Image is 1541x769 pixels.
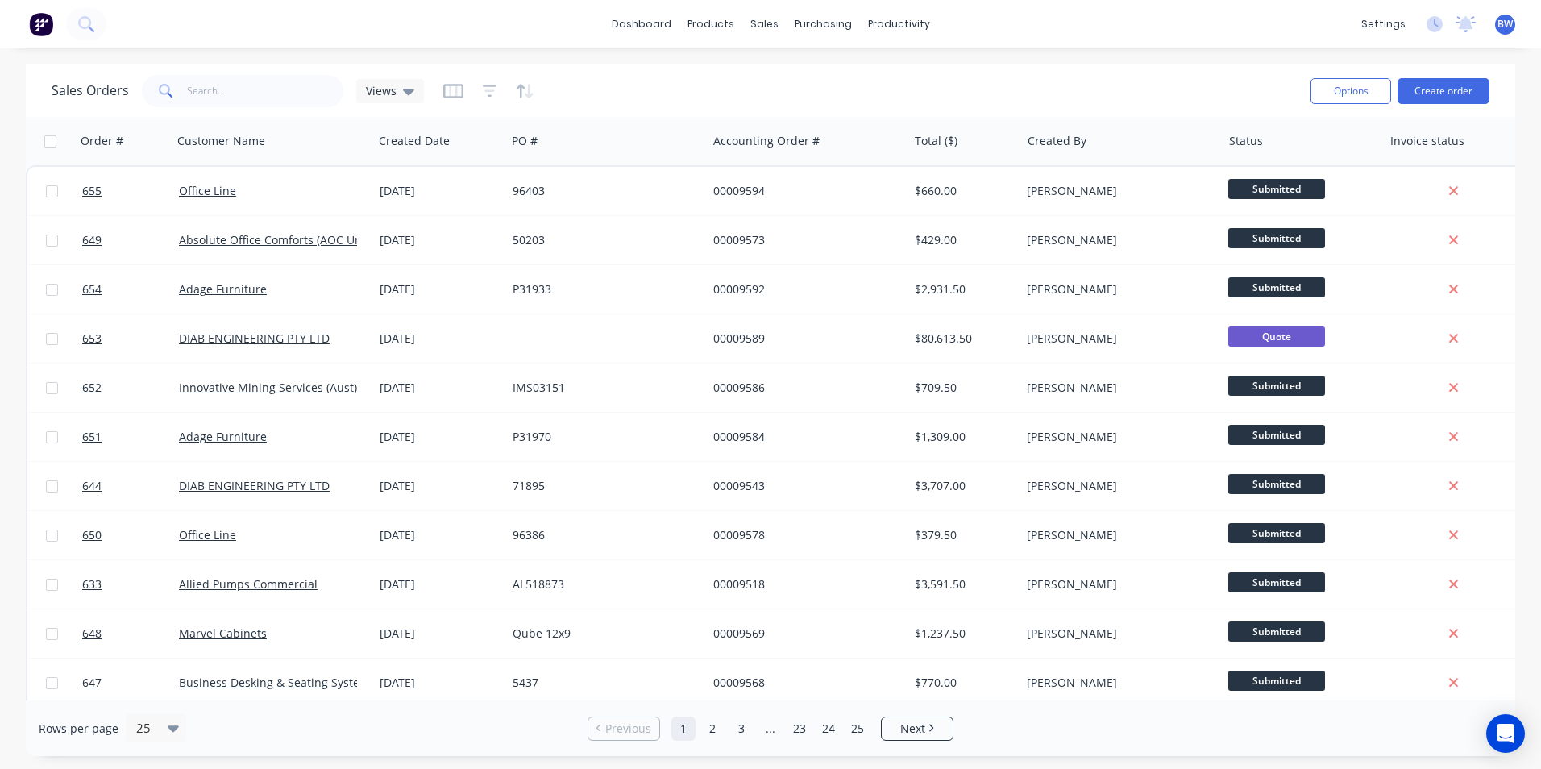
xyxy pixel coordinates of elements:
[29,12,53,36] img: Factory
[915,576,1009,592] div: $3,591.50
[179,380,397,395] a: Innovative Mining Services (Aust) Pty Ltd
[915,281,1009,297] div: $2,931.50
[82,216,179,264] a: 649
[915,330,1009,347] div: $80,613.50
[82,609,179,658] a: 648
[82,364,179,412] a: 652
[915,133,957,149] div: Total ($)
[713,429,892,445] div: 00009584
[1228,474,1325,494] span: Submitted
[179,626,267,641] a: Marvel Cabinets
[915,429,1009,445] div: $1,309.00
[1027,478,1206,494] div: [PERSON_NAME]
[700,717,725,741] a: Page 2
[1228,228,1325,248] span: Submitted
[82,413,179,461] a: 651
[1228,425,1325,445] span: Submitted
[82,462,179,510] a: 644
[1027,380,1206,396] div: [PERSON_NAME]
[1390,133,1464,149] div: Invoice status
[81,133,123,149] div: Order #
[713,183,892,199] div: 00009594
[513,478,692,494] div: 71895
[1027,281,1206,297] div: [PERSON_NAME]
[1229,133,1263,149] div: Status
[380,380,500,396] div: [DATE]
[1027,675,1206,691] div: [PERSON_NAME]
[915,675,1009,691] div: $770.00
[513,626,692,642] div: Qube 12x9
[380,232,500,248] div: [DATE]
[713,675,892,691] div: 00009568
[187,75,344,107] input: Search...
[713,281,892,297] div: 00009592
[39,721,118,737] span: Rows per page
[1027,429,1206,445] div: [PERSON_NAME]
[1027,183,1206,199] div: [PERSON_NAME]
[882,721,953,737] a: Next page
[713,626,892,642] div: 00009569
[179,429,267,444] a: Adage Furniture
[82,281,102,297] span: 654
[380,675,500,691] div: [DATE]
[82,232,102,248] span: 649
[1228,572,1325,592] span: Submitted
[1228,326,1325,347] span: Quote
[513,527,692,543] div: 96386
[787,12,860,36] div: purchasing
[512,133,538,149] div: PO #
[1310,78,1391,104] button: Options
[915,626,1009,642] div: $1,237.50
[179,576,318,592] a: Allied Pumps Commercial
[1027,626,1206,642] div: [PERSON_NAME]
[366,82,397,99] span: Views
[379,133,450,149] div: Created Date
[915,183,1009,199] div: $660.00
[1353,12,1414,36] div: settings
[82,511,179,559] a: 650
[581,717,960,741] ul: Pagination
[82,429,102,445] span: 651
[816,717,841,741] a: Page 24
[1398,78,1489,104] button: Create order
[513,281,692,297] div: P31933
[380,626,500,642] div: [DATE]
[742,12,787,36] div: sales
[1228,621,1325,642] span: Submitted
[82,265,179,314] a: 654
[380,330,500,347] div: [DATE]
[1027,232,1206,248] div: [PERSON_NAME]
[679,12,742,36] div: products
[604,12,679,36] a: dashboard
[845,717,870,741] a: Page 25
[82,183,102,199] span: 655
[1228,277,1325,297] span: Submitted
[588,721,659,737] a: Previous page
[513,675,692,691] div: 5437
[1228,671,1325,691] span: Submitted
[82,626,102,642] span: 648
[915,380,1009,396] div: $709.50
[179,232,404,247] a: Absolute Office Comforts (AOC Unit Trust)
[915,478,1009,494] div: $3,707.00
[380,183,500,199] div: [DATE]
[1027,576,1206,592] div: [PERSON_NAME]
[1027,527,1206,543] div: [PERSON_NAME]
[787,717,812,741] a: Page 23
[380,527,500,543] div: [DATE]
[1228,523,1325,543] span: Submitted
[713,330,892,347] div: 00009589
[179,281,267,297] a: Adage Furniture
[82,380,102,396] span: 652
[1228,179,1325,199] span: Submitted
[179,675,376,690] a: Business Desking & Seating Systems
[900,721,925,737] span: Next
[1497,17,1513,31] span: BW
[671,717,696,741] a: Page 1 is your current page
[605,721,651,737] span: Previous
[380,576,500,592] div: [DATE]
[1027,330,1206,347] div: [PERSON_NAME]
[713,576,892,592] div: 00009518
[179,478,330,493] a: DIAB ENGINEERING PTY LTD
[729,717,754,741] a: Page 3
